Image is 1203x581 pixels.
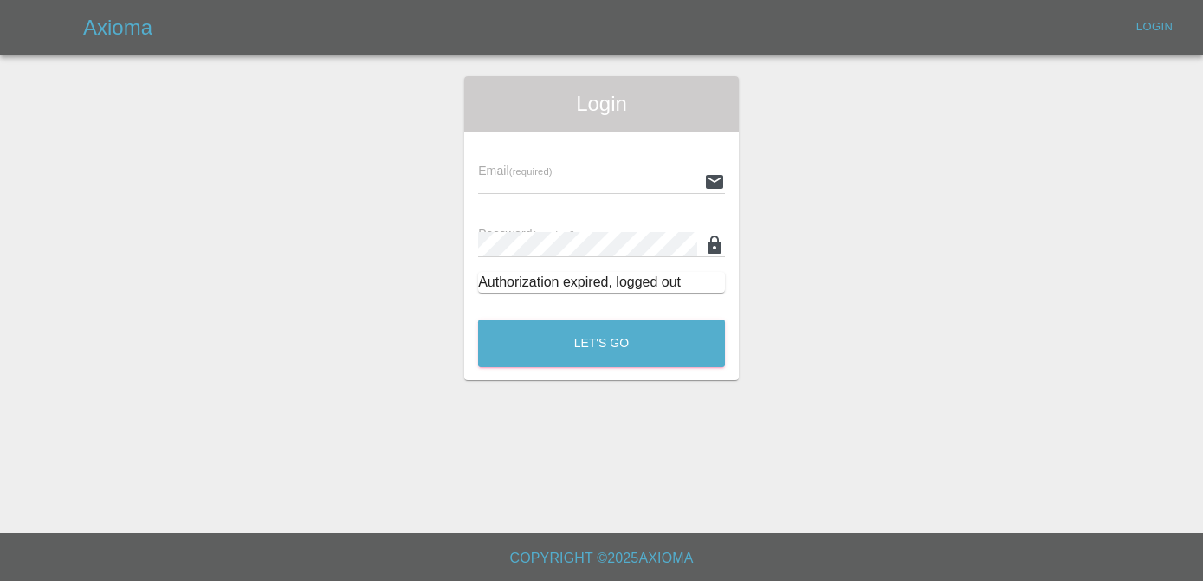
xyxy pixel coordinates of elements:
[83,14,152,42] h5: Axioma
[478,227,575,241] span: Password
[478,272,725,293] div: Authorization expired, logged out
[1127,14,1182,41] a: Login
[478,320,725,367] button: Let's Go
[478,164,552,178] span: Email
[533,229,576,240] small: (required)
[509,166,553,177] small: (required)
[14,546,1189,571] h6: Copyright © 2025 Axioma
[478,90,725,118] span: Login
